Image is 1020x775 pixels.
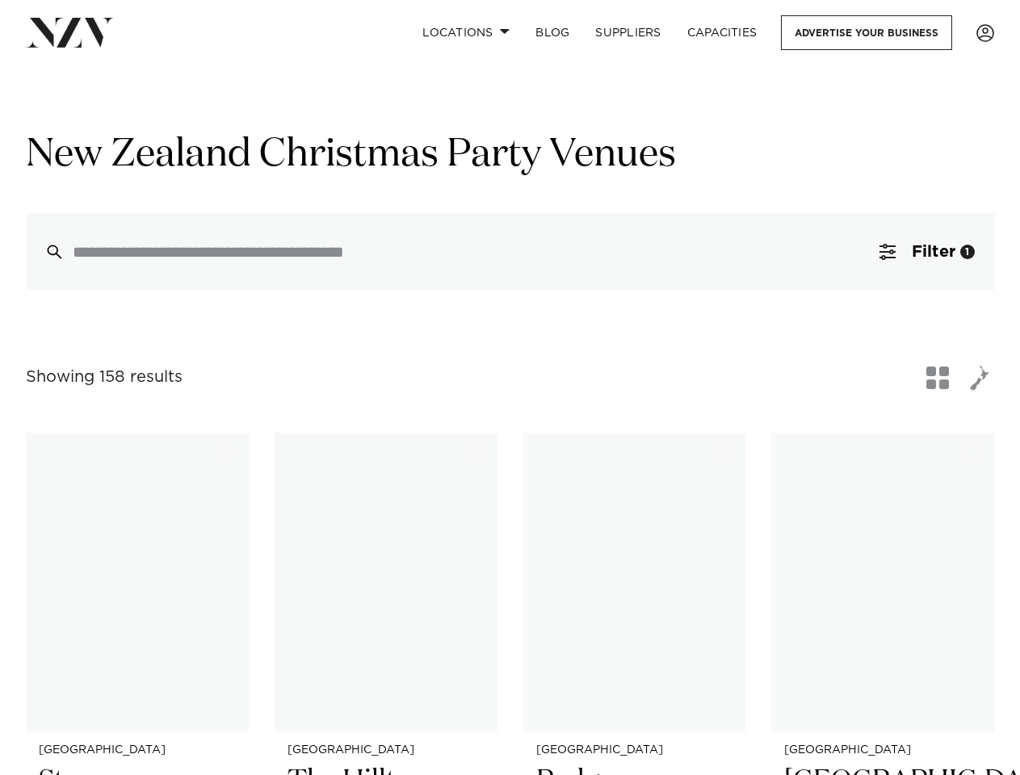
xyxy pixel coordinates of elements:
div: 1 [960,245,975,259]
button: Filter1 [860,213,994,291]
a: Capacities [674,15,770,50]
div: Showing 158 results [26,365,183,390]
img: nzv-logo.png [26,18,114,47]
small: [GEOGRAPHIC_DATA] [536,744,733,756]
a: Locations [409,15,523,50]
small: [GEOGRAPHIC_DATA] [39,744,236,756]
a: SUPPLIERS [582,15,674,50]
small: [GEOGRAPHIC_DATA] [288,744,485,756]
span: Filter [912,244,955,260]
h1: New Zealand Christmas Party Venues [26,130,994,181]
small: [GEOGRAPHIC_DATA] [784,744,981,756]
a: BLOG [523,15,582,50]
a: Advertise your business [781,15,952,50]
